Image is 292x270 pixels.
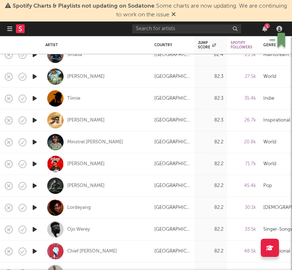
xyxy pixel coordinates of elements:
[198,72,223,81] div: 82.3
[13,3,154,9] span: Spotify Charts & Playlists not updating on Sodatone
[263,182,272,190] div: Pop
[231,160,256,168] div: 71.7k
[154,247,191,256] div: [GEOGRAPHIC_DATA]
[231,116,256,125] div: 26.7k
[231,41,252,49] div: Spotify Followers
[171,12,176,18] span: Dismiss
[198,116,223,125] div: 82.3
[198,51,223,59] div: 82.4
[67,52,82,58] a: Smada
[67,95,80,102] a: Tiimie
[198,182,223,190] div: 82.2
[263,94,274,103] div: Indie
[154,116,191,125] div: [GEOGRAPHIC_DATA]
[231,51,256,59] div: 25.3k
[67,226,90,233] a: Ojo Werey
[67,139,123,146] a: Minstrel [PERSON_NAME]
[263,138,276,147] div: World
[231,72,256,81] div: 27.5k
[154,225,191,234] div: [GEOGRAPHIC_DATA]
[231,182,256,190] div: 45.4k
[13,3,287,18] span: : Some charts are now updating. We are continuing to work on the issue
[198,94,223,103] div: 82.3
[198,203,223,212] div: 82.2
[154,160,191,168] div: [GEOGRAPHIC_DATA]
[154,138,191,147] div: [GEOGRAPHIC_DATA]
[67,205,91,211] a: Lordeyang
[154,51,191,59] div: [GEOGRAPHIC_DATA]
[231,94,256,103] div: 35.4k
[67,183,105,189] a: [PERSON_NAME]
[154,203,191,212] div: [GEOGRAPHIC_DATA]
[262,26,267,32] button: 1
[263,72,276,81] div: World
[154,43,187,47] div: Country
[154,72,191,81] div: [GEOGRAPHIC_DATA]
[67,161,105,167] a: [PERSON_NAME]
[263,116,290,125] div: Inspirational
[231,203,256,212] div: 30.1k
[67,74,105,80] a: [PERSON_NAME]
[67,117,105,124] a: [PERSON_NAME]
[264,23,270,29] div: 1
[45,43,143,47] div: Artist
[231,138,256,147] div: 20.8k
[263,160,276,168] div: World
[198,138,223,147] div: 82.2
[198,41,216,49] div: Jump Score
[67,248,117,255] a: Chief [PERSON_NAME]
[154,182,191,190] div: [GEOGRAPHIC_DATA]
[132,24,241,33] input: Search for artists
[198,225,223,234] div: 82.2
[198,160,223,168] div: 82.2
[231,225,256,234] div: 33.5k
[231,247,256,256] div: 48.5k
[154,94,191,103] div: [GEOGRAPHIC_DATA]
[198,247,223,256] div: 82.2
